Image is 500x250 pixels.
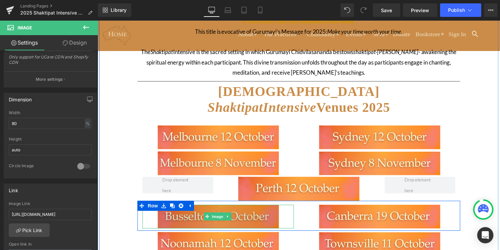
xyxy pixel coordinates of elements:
button: More [484,3,497,17]
a: Design [50,35,99,50]
a: New Library [98,3,131,17]
span: Preview [411,7,429,14]
button: Undo [340,3,354,17]
div: Circle Image [9,163,71,170]
span: Row [49,183,63,193]
a: Desktop [203,3,220,17]
span: Make your time worth your time. [233,8,309,15]
a: Remove Row [80,183,89,193]
a: Save row [63,183,72,193]
p: More settings [36,76,63,82]
button: Publish [440,3,481,17]
a: Expand / Collapse [89,183,98,193]
a: Mobile [252,3,268,17]
span: Image [18,25,32,30]
a: Pick Link [9,223,50,237]
input: https://your-shop.myshopify.com [9,209,92,220]
button: More settings [4,71,96,87]
a: Tablet [236,3,252,17]
a: Preview [403,3,437,17]
span: Save [381,7,392,14]
p: The Intensive is the sacred setting in which Gurumayi Chidvilasananda bestows - awakening the spi... [37,27,371,58]
input: auto [9,118,92,129]
i: Shaktipat Intensive [112,81,222,96]
i: shaktipat-[PERSON_NAME] [259,29,325,36]
span: Publish [448,7,465,13]
span: Venues 2025 [112,81,297,96]
a: Clone Row [72,183,80,193]
a: Landing Pages [20,3,98,9]
span: Library [111,7,127,13]
span: Image [115,195,129,203]
div: Height [9,137,92,142]
div: Open Intercom Messenger [477,227,493,243]
a: Expand / Collapse [129,195,136,203]
a: Laptop [220,3,236,17]
div: Open link In [9,242,92,247]
button: Redo [357,3,370,17]
div: Width [9,110,92,115]
p: This title is evocative of Gurumayi’s Message for 2025: [37,7,371,27]
div: Dimension [9,93,32,102]
div: Only support for UCare CDN and Shopify CDN [9,54,92,70]
div: Image Link [9,201,92,206]
div: Link [9,184,18,193]
div: % [85,119,91,128]
span: [DEMOGRAPHIC_DATA] [122,65,286,80]
span: 2025 Shaktipat Intensive Landing [20,10,85,16]
input: auto [9,144,92,155]
i: Shaktipat [54,29,77,36]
